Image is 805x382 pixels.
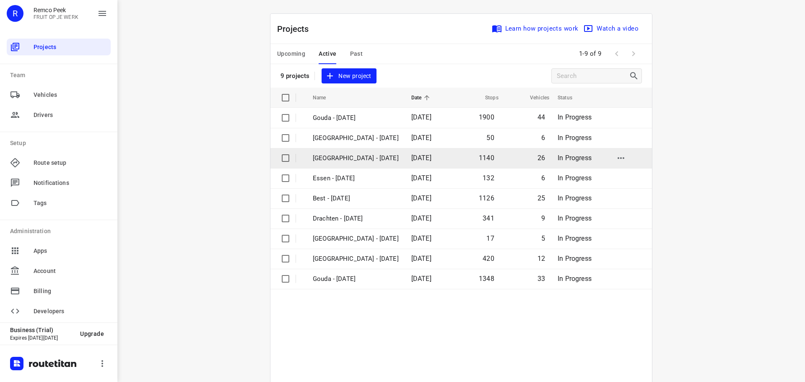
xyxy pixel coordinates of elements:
[277,23,316,35] p: Projects
[7,262,111,279] div: Account
[541,134,545,142] span: 6
[541,174,545,182] span: 6
[7,5,23,22] div: R
[34,111,107,120] span: Drivers
[34,247,107,255] span: Apps
[7,154,111,171] div: Route setup
[313,254,399,264] p: Zwolle - Tuesday
[327,71,371,81] span: New project
[7,303,111,320] div: Developers
[558,234,592,242] span: In Progress
[558,93,583,103] span: Status
[479,275,494,283] span: 1348
[34,287,107,296] span: Billing
[7,174,111,191] div: Notifications
[411,113,431,121] span: [DATE]
[34,14,78,20] p: FRUIT OP JE WERK
[34,179,107,187] span: Notifications
[7,195,111,211] div: Tags
[73,326,111,341] button: Upgrade
[34,307,107,316] span: Developers
[313,133,399,143] p: [GEOGRAPHIC_DATA] - [DATE]
[479,194,494,202] span: 1126
[411,234,431,242] span: [DATE]
[608,45,625,62] span: Previous Page
[558,134,592,142] span: In Progress
[629,71,641,81] div: Search
[558,154,592,162] span: In Progress
[538,194,545,202] span: 25
[538,113,545,121] span: 44
[479,154,494,162] span: 1140
[519,93,549,103] span: Vehicles
[538,275,545,283] span: 33
[10,227,111,236] p: Administration
[538,255,545,262] span: 12
[486,234,494,242] span: 17
[486,134,494,142] span: 50
[34,159,107,167] span: Route setup
[411,93,433,103] span: Date
[411,214,431,222] span: [DATE]
[313,194,399,203] p: Best - Wednesday
[7,242,111,259] div: Apps
[474,93,499,103] span: Stops
[7,39,111,55] div: Projects
[576,45,605,63] span: 1-9 of 9
[7,283,111,299] div: Billing
[557,70,629,83] input: Search projects
[411,255,431,262] span: [DATE]
[10,335,73,341] p: Expires [DATE][DATE]
[558,194,592,202] span: In Progress
[541,234,545,242] span: 5
[558,275,592,283] span: In Progress
[313,113,399,123] p: Gouda - [DATE]
[34,7,78,13] p: Remco Peek
[10,327,73,333] p: Business (Trial)
[34,43,107,52] span: Projects
[313,234,399,244] p: Antwerpen - Tuesday
[479,113,494,121] span: 1900
[483,174,494,182] span: 132
[411,154,431,162] span: [DATE]
[411,275,431,283] span: [DATE]
[313,214,399,223] p: Drachten - Wednesday
[350,49,363,59] span: Past
[34,91,107,99] span: Vehicles
[538,154,545,162] span: 26
[411,134,431,142] span: [DATE]
[80,330,104,337] span: Upgrade
[483,214,494,222] span: 341
[34,199,107,208] span: Tags
[319,49,336,59] span: Active
[313,174,399,183] p: Essen - Wednesday
[322,68,376,84] button: New project
[625,45,642,62] span: Next Page
[7,86,111,103] div: Vehicles
[411,194,431,202] span: [DATE]
[558,174,592,182] span: In Progress
[313,274,399,284] p: Gouda - Tuesday
[483,255,494,262] span: 420
[277,49,305,59] span: Upcoming
[280,72,309,80] p: 9 projects
[7,107,111,123] div: Drivers
[558,113,592,121] span: In Progress
[10,139,111,148] p: Setup
[558,255,592,262] span: In Progress
[34,267,107,275] span: Account
[10,71,111,80] p: Team
[313,153,399,163] p: [GEOGRAPHIC_DATA] - [DATE]
[313,93,337,103] span: Name
[411,174,431,182] span: [DATE]
[558,214,592,222] span: In Progress
[541,214,545,222] span: 9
